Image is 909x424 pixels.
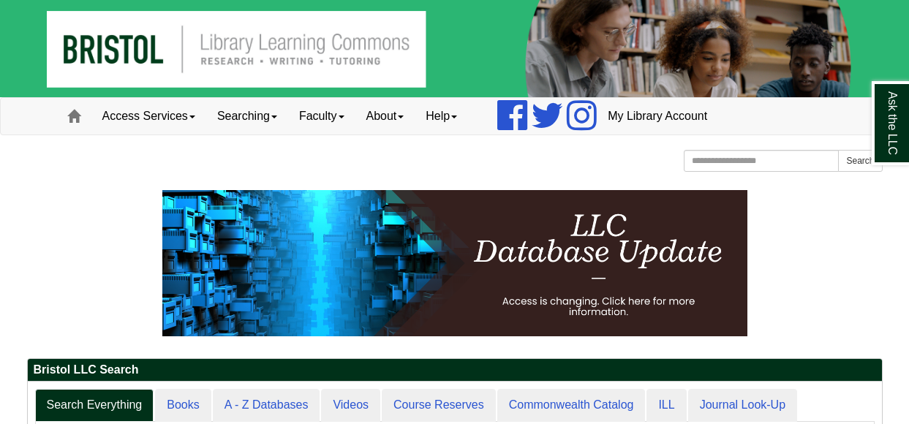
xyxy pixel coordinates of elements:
a: Access Services [91,98,206,135]
a: About [355,98,415,135]
a: Videos [321,389,380,422]
a: Search Everything [35,389,154,422]
a: Help [415,98,468,135]
a: Faculty [288,98,355,135]
a: Books [155,389,211,422]
a: Course Reserves [382,389,496,422]
a: ILL [646,389,686,422]
img: HTML tutorial [162,190,747,336]
a: Commonwealth Catalog [497,389,646,422]
h2: Bristol LLC Search [28,359,882,382]
a: My Library Account [597,98,718,135]
a: Searching [206,98,288,135]
a: A - Z Databases [213,389,320,422]
a: Journal Look-Up [688,389,797,422]
button: Search [838,150,882,172]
